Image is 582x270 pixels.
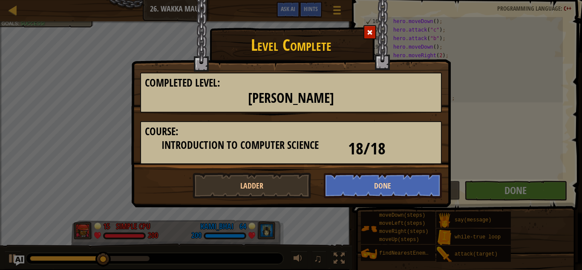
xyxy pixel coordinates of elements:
[145,91,437,106] h2: [PERSON_NAME]
[193,173,311,198] button: Ladder
[145,126,437,137] h3: Course:
[348,137,386,160] span: 18/18
[145,139,335,151] h3: Introduction to Computer Science
[132,32,450,54] h1: Level Complete
[145,77,437,89] h3: Completed Level:
[324,173,442,198] button: Done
